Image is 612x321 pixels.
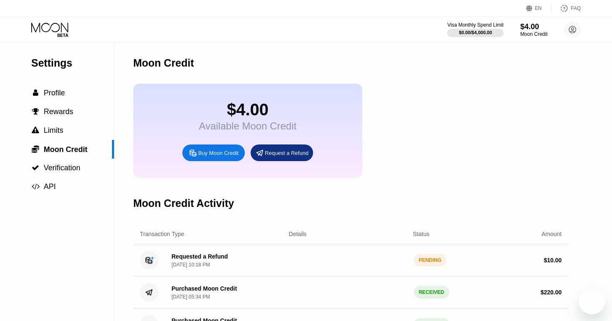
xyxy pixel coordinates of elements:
[32,127,39,134] span: 
[414,286,449,299] div: RECEIVED
[32,108,39,115] span: 
[44,89,65,97] span: Profile
[31,164,40,172] div: 
[571,5,581,11] div: FAQ
[526,4,552,12] div: EN
[199,120,296,132] div: Available Moon Credit
[542,231,562,237] div: Amount
[182,144,245,161] div: Buy Moon Credit
[44,182,56,191] span: API
[520,31,547,37] div: Moon Credit
[199,100,296,119] div: $4.00
[133,197,234,209] div: Moon Credit Activity
[579,288,605,314] iframe: Bouton de lancement de la fenêtre de messagerie
[552,4,581,12] div: FAQ
[31,57,114,69] div: Settings
[265,149,308,157] div: Request a Refund
[414,254,447,266] div: PENDING
[198,149,239,157] div: Buy Moon Credit
[172,285,237,292] div: Purchased Moon Credit
[133,57,194,69] div: Moon Credit
[32,164,39,172] span: 
[520,22,547,31] div: $4.00
[172,294,210,300] div: [DATE] 05:34 PM
[32,183,40,190] span: 
[31,145,40,153] div: 
[44,126,63,134] span: Limits
[459,30,492,35] div: $0.00 / $4,000.00
[44,164,80,172] span: Verification
[140,231,184,237] div: Transaction Type
[540,289,562,296] div: $ 220.00
[172,253,228,260] div: Requested a Refund
[44,107,73,116] span: Rewards
[544,257,562,264] div: $ 10.00
[31,108,40,115] div: 
[535,5,542,11] div: EN
[447,22,503,37] div: Visa Monthly Spend Limit$0.00/$4,000.00
[172,262,210,268] div: [DATE] 10:18 PM
[31,183,40,190] div: 
[32,145,39,153] span: 
[31,127,40,134] div: 
[31,89,40,97] div: 
[413,231,430,237] div: Status
[289,231,307,237] div: Details
[44,145,87,154] span: Moon Credit
[33,89,38,97] span: 
[251,144,313,161] div: Request a Refund
[520,22,547,37] div: $4.00Moon Credit
[447,22,503,28] div: Visa Monthly Spend Limit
